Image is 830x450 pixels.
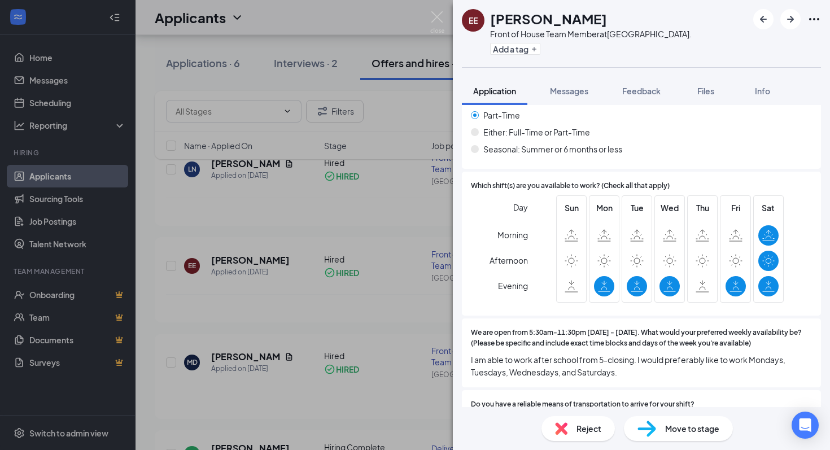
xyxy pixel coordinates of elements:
[471,353,812,378] span: I am able to work after school from 5-closing. I would preferably like to work Mondays, Tuesdays,...
[483,109,520,121] span: Part-Time
[490,9,607,28] h1: [PERSON_NAME]
[622,86,661,96] span: Feedback
[490,250,528,270] span: Afternoon
[490,28,692,40] div: Front of House Team Member at [GEOGRAPHIC_DATA].
[550,86,588,96] span: Messages
[498,276,528,296] span: Evening
[758,202,779,214] span: Sat
[753,9,774,29] button: ArrowLeftNew
[483,126,590,138] span: Either: Full-Time or Part-Time
[531,46,538,53] svg: Plus
[692,202,713,214] span: Thu
[471,327,812,349] span: We are open from 5:30am-11:30pm [DATE] - [DATE]. What would your preferred weekly availability be...
[483,143,622,155] span: Seasonal: Summer or 6 months or less
[471,181,670,191] span: Which shift(s) are you available to work? (Check all that apply)
[497,225,528,245] span: Morning
[471,399,694,410] span: Do you have a reliable means of transportation to arrive for your shift?
[594,202,614,214] span: Mon
[576,422,601,435] span: Reject
[665,422,719,435] span: Move to stage
[697,86,714,96] span: Files
[561,202,582,214] span: Sun
[807,12,821,26] svg: Ellipses
[490,43,540,55] button: PlusAdd a tag
[757,12,770,26] svg: ArrowLeftNew
[513,201,528,213] span: Day
[473,86,516,96] span: Application
[627,202,647,214] span: Tue
[784,12,797,26] svg: ArrowRight
[755,86,770,96] span: Info
[469,15,478,26] div: EE
[780,9,801,29] button: ArrowRight
[726,202,746,214] span: Fri
[792,412,819,439] div: Open Intercom Messenger
[659,202,680,214] span: Wed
